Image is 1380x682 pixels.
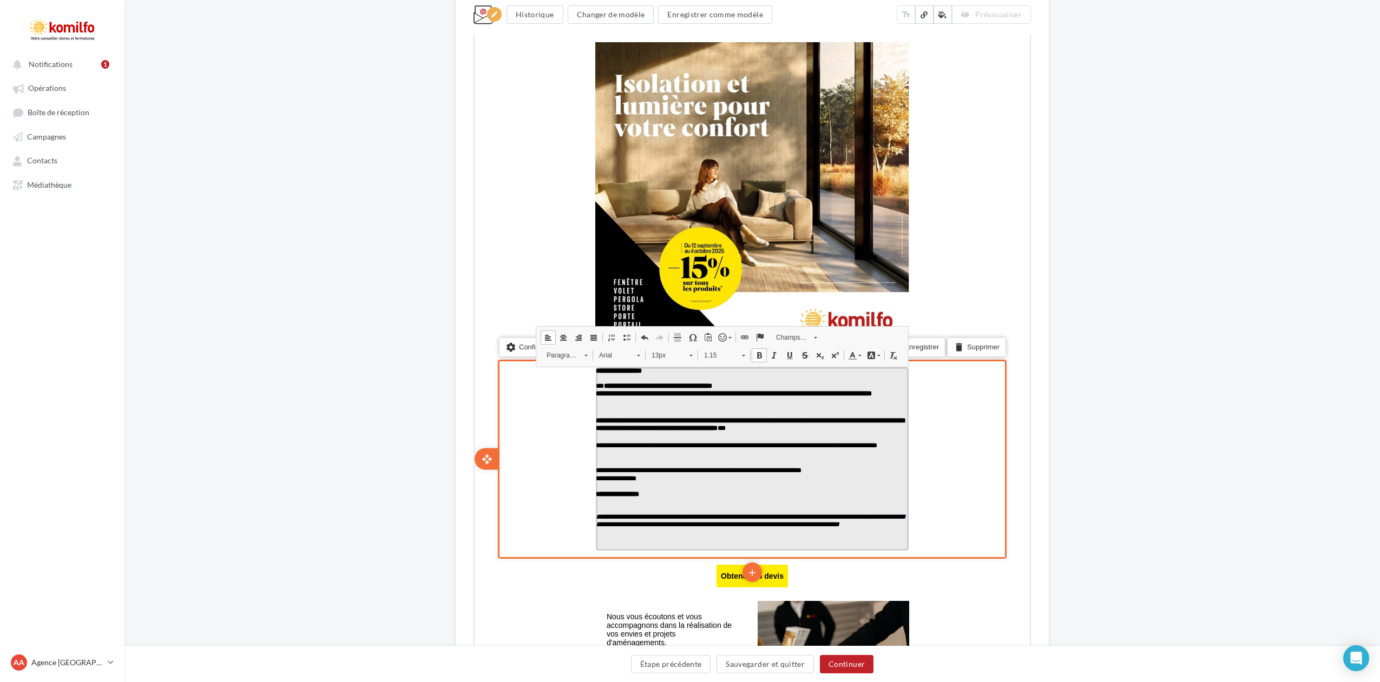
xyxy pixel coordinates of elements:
[487,7,502,22] div: Edition en cours<
[6,175,118,194] a: Médiathèque
[27,180,71,189] span: Médiathèque
[66,381,81,395] a: Aligner à gauche
[390,399,409,413] a: Couleur d'arrière-plan
[6,127,118,146] a: Campagnes
[28,108,89,117] span: Boîte de réception
[820,655,873,673] button: Continuer
[31,657,103,668] p: Agence [GEOGRAPHIC_DATA]
[242,622,313,631] a: Obtenez un devis
[7,504,18,515] i: open_with
[1343,645,1369,671] div: Open Intercom Messenger
[292,399,307,413] a: Italique (Ctrl+I)
[901,9,911,20] i: text_fields
[338,399,353,413] a: Indice
[353,399,368,413] a: Exposant
[490,10,498,18] i: edit
[6,102,118,122] a: Boîte de réception
[278,381,293,395] a: Insérer un ancre
[952,5,1031,24] button: Prévisualiser
[631,655,711,673] button: Étape précédente
[717,655,814,673] button: Sauvegarder et quitter
[6,150,118,170] a: Contacts
[28,84,66,93] span: Opérations
[568,5,654,24] button: Changer de modèle
[172,399,209,413] span: 13px
[371,399,390,413] a: Couleur du texte
[479,390,490,405] i: delete
[6,54,114,74] button: Notifications 1
[897,5,915,24] button: text_fields
[67,399,104,413] span: Paragraphe
[144,381,160,395] a: Insérer/Supprimer une liste à puces
[178,381,193,395] a: Rétablir (Ctrl+Y)
[241,381,260,395] a: Liste des émoticônes
[111,381,127,395] a: Justifier
[224,399,262,413] span: 1.15
[411,399,426,413] a: Supprimer la mise en forme
[119,399,157,413] span: Arial
[27,156,57,165] span: Contacts
[195,381,211,395] a: Ligne horizontale
[507,5,563,24] button: Historique
[323,399,338,413] a: Barré
[162,381,178,395] a: Annuler (Ctrl+Z)
[66,398,119,413] a: Paragraphe
[658,5,772,24] button: Enregistrer comme modèle
[119,398,171,413] a: Arial
[81,381,96,395] a: Centrer
[262,381,278,395] a: Lien
[224,398,276,413] a: 1.15
[171,398,224,413] a: 13px
[14,657,24,668] span: AA
[295,380,348,395] a: Champs personnalisés
[296,381,334,395] span: Champs personnalisés
[975,10,1022,19] span: Prévisualiser
[129,381,144,395] a: Insérer/Supprimer une liste numérotée
[27,132,66,141] span: Campagnes
[211,381,226,395] a: Insérer un caractère spécial
[277,399,292,413] a: Gras (Ctrl+B)
[307,399,323,413] a: Souligné (Ctrl+U)
[101,60,109,69] div: 1
[226,381,241,395] a: Coller comme texte brut
[9,652,116,673] a: AA Agence [GEOGRAPHIC_DATA]
[29,59,73,69] span: Notifications
[96,381,111,395] a: Aligner à droite
[6,78,118,97] a: Opérations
